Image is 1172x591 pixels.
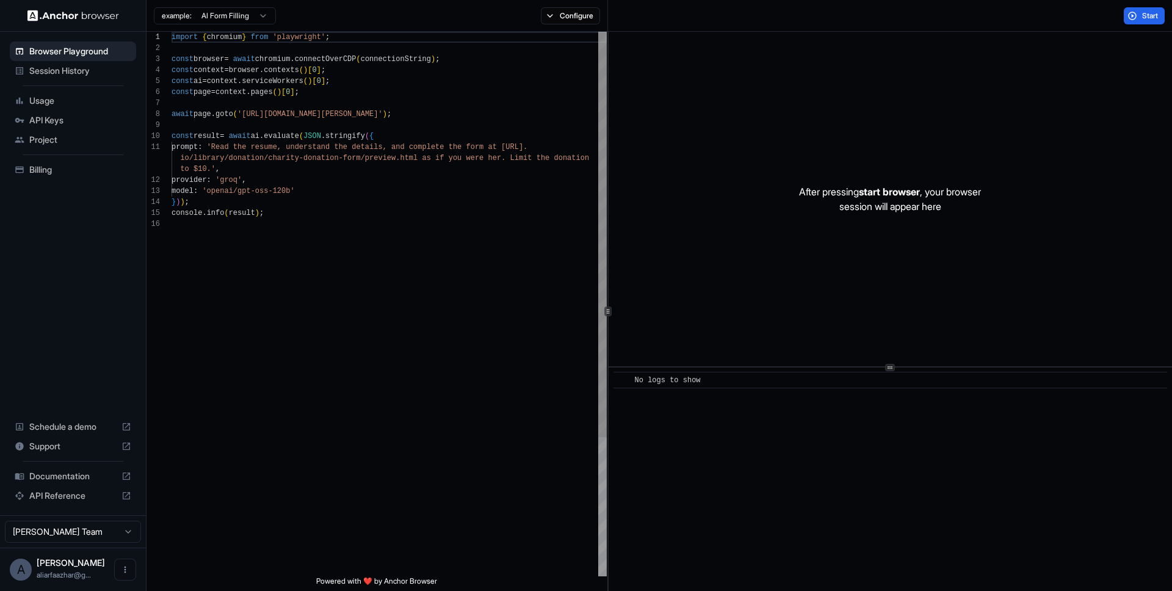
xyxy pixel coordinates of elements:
[10,417,136,437] div: Schedule a demo
[10,42,136,61] div: Browser Playground
[859,186,920,198] span: start browser
[215,110,233,118] span: goto
[146,120,160,131] div: 9
[10,91,136,111] div: Usage
[194,55,224,63] span: browser
[114,559,136,581] button: Open menu
[194,110,211,118] span: page
[215,165,220,173] span: ,
[172,143,198,151] span: prompt
[255,55,291,63] span: chromium
[146,87,160,98] div: 6
[224,66,228,74] span: =
[295,88,299,96] span: ;
[146,131,160,142] div: 10
[312,66,316,74] span: 0
[172,176,207,184] span: provider
[207,176,211,184] span: :
[251,88,273,96] span: pages
[146,43,160,54] div: 2
[259,132,264,140] span: .
[146,197,160,208] div: 14
[281,88,286,96] span: [
[242,176,246,184] span: ,
[799,184,981,214] p: After pressing , your browser session will appear here
[29,114,131,126] span: API Keys
[146,142,160,153] div: 11
[172,77,194,85] span: const
[194,88,211,96] span: page
[325,77,330,85] span: ;
[172,110,194,118] span: await
[172,132,194,140] span: const
[172,209,202,217] span: console
[295,55,356,63] span: connectOverCDP
[10,111,136,130] div: API Keys
[10,486,136,506] div: API Reference
[185,198,189,206] span: ;
[286,88,290,96] span: 0
[237,77,242,85] span: .
[215,88,246,96] span: context
[10,160,136,179] div: Billing
[259,66,264,74] span: .
[211,88,215,96] span: =
[361,55,431,63] span: connectionString
[146,98,160,109] div: 7
[29,65,131,77] span: Session History
[224,55,228,63] span: =
[242,33,246,42] span: }
[427,143,528,151] span: lete the form at [URL].
[207,77,237,85] span: context
[10,466,136,486] div: Documentation
[321,132,325,140] span: .
[387,110,391,118] span: ;
[237,110,383,118] span: '[URL][DOMAIN_NAME][PERSON_NAME]'
[290,55,294,63] span: .
[172,33,198,42] span: import
[202,187,294,195] span: 'openai/gpt-oss-120b'
[29,490,117,502] span: API Reference
[317,77,321,85] span: 0
[37,570,91,579] span: aliarfaazhar@gmail.com
[207,209,225,217] span: info
[29,164,131,176] span: Billing
[172,66,194,74] span: const
[180,154,400,162] span: io/library/donation/charity-donation-form/preview.
[10,130,136,150] div: Project
[198,143,202,151] span: :
[246,88,250,96] span: .
[242,77,303,85] span: serviceWorkers
[233,55,255,63] span: await
[321,66,325,74] span: ;
[356,55,361,63] span: (
[176,198,180,206] span: )
[400,154,589,162] span: html as if you were her. Limit the donation
[146,208,160,219] div: 15
[620,374,626,386] span: ​
[264,132,299,140] span: evaluate
[435,55,440,63] span: ;
[220,132,224,140] span: =
[146,54,160,65] div: 3
[29,470,117,482] span: Documentation
[299,66,303,74] span: (
[303,66,308,74] span: )
[211,110,215,118] span: .
[180,198,184,206] span: )
[29,440,117,452] span: Support
[312,77,316,85] span: [
[207,143,427,151] span: 'Read the resume, understand the details, and comp
[365,132,369,140] span: (
[325,132,365,140] span: stringify
[321,77,325,85] span: ]
[229,132,251,140] span: await
[146,186,160,197] div: 13
[146,65,160,76] div: 4
[180,165,215,173] span: to $10.'
[146,219,160,230] div: 16
[172,187,194,195] span: model
[146,32,160,43] div: 1
[431,55,435,63] span: )
[10,559,32,581] div: A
